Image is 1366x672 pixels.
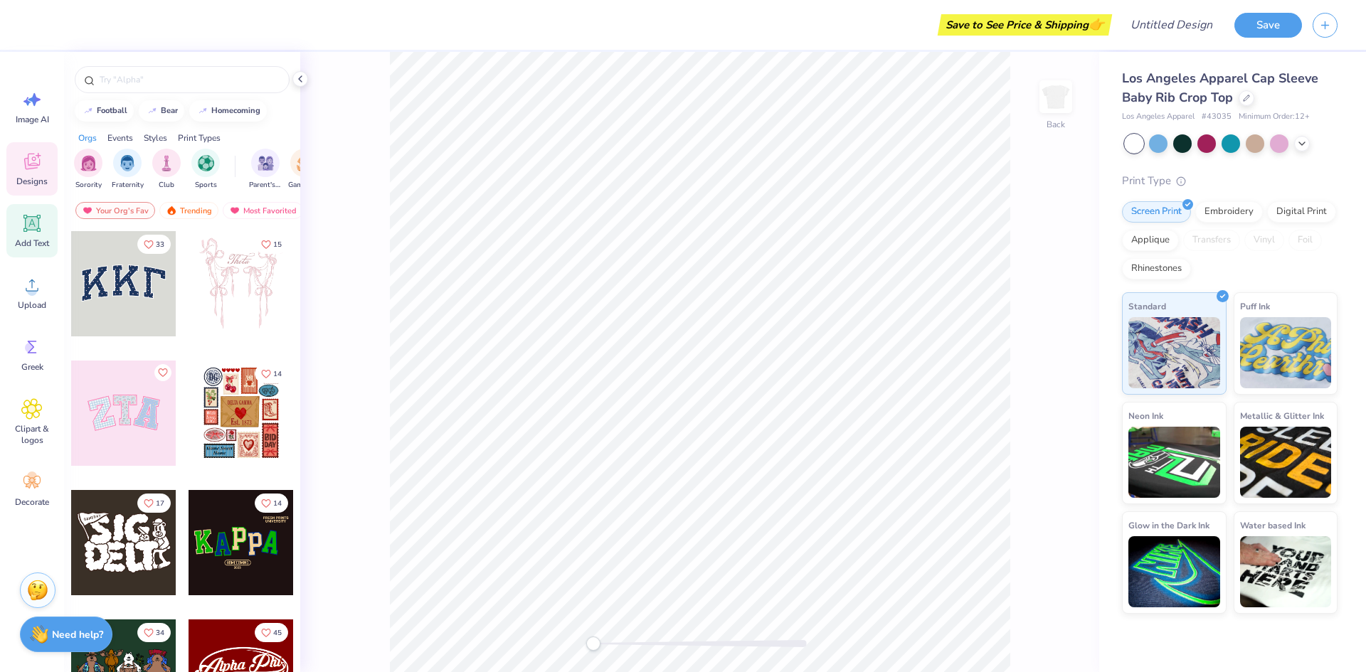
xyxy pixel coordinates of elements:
[1240,317,1332,388] img: Puff Ink
[249,149,282,191] div: filter for Parent's Weekend
[1128,299,1166,314] span: Standard
[288,149,321,191] div: filter for Game Day
[18,299,46,311] span: Upload
[16,114,49,125] span: Image AI
[75,202,155,219] div: Your Org's Fav
[1240,299,1270,314] span: Puff Ink
[161,107,178,114] div: bear
[9,423,55,446] span: Clipart & logos
[178,132,221,144] div: Print Types
[211,107,260,114] div: homecoming
[1240,518,1306,533] span: Water based Ink
[139,100,184,122] button: bear
[1240,408,1324,423] span: Metallic & Glitter Ink
[1122,70,1318,106] span: Los Angeles Apparel Cap Sleeve Baby Rib Crop Top
[249,180,282,191] span: Parent's Weekend
[258,155,274,171] img: Parent's Weekend Image
[1267,201,1336,223] div: Digital Print
[297,155,313,171] img: Game Day Image
[120,155,135,171] img: Fraternity Image
[156,241,164,248] span: 33
[75,180,102,191] span: Sorority
[1122,258,1191,279] div: Rhinestones
[1202,111,1232,123] span: # 43035
[255,364,288,383] button: Like
[1122,173,1338,189] div: Print Type
[112,180,144,191] span: Fraternity
[152,149,181,191] button: filter button
[1240,427,1332,498] img: Metallic & Glitter Ink
[83,107,94,115] img: trend_line.gif
[1239,111,1310,123] span: Minimum Order: 12 +
[156,500,164,507] span: 17
[137,494,171,513] button: Like
[1234,13,1302,38] button: Save
[273,370,282,378] span: 14
[191,149,220,191] div: filter for Sports
[255,494,288,513] button: Like
[273,241,282,248] span: 15
[52,628,103,641] strong: Need help?
[249,149,282,191] button: filter button
[159,155,174,171] img: Club Image
[74,149,102,191] div: filter for Sorority
[1128,536,1220,607] img: Glow in the Dark Ink
[1244,230,1284,251] div: Vinyl
[112,149,144,191] div: filter for Fraternity
[97,107,127,114] div: football
[82,206,93,215] img: most_fav.gif
[1122,111,1195,123] span: Los Angeles Apparel
[191,149,220,191] button: filter button
[1089,16,1104,33] span: 👉
[166,206,177,215] img: trending.gif
[1128,427,1220,498] img: Neon Ink
[197,107,208,115] img: trend_line.gif
[1119,11,1224,39] input: Untitled Design
[15,238,49,249] span: Add Text
[16,176,48,187] span: Designs
[107,132,133,144] div: Events
[154,364,171,381] button: Like
[1122,230,1179,251] div: Applique
[288,149,321,191] button: filter button
[1240,536,1332,607] img: Water based Ink
[80,155,97,171] img: Sorority Image
[229,206,240,215] img: most_fav.gif
[273,500,282,507] span: 14
[137,235,171,254] button: Like
[1183,230,1240,251] div: Transfers
[1122,201,1191,223] div: Screen Print
[1047,118,1065,131] div: Back
[137,623,171,642] button: Like
[273,629,282,636] span: 45
[112,149,144,191] button: filter button
[1288,230,1322,251] div: Foil
[586,636,600,651] div: Accessibility label
[147,107,158,115] img: trend_line.gif
[1128,317,1220,388] img: Standard
[255,235,288,254] button: Like
[288,180,321,191] span: Game Day
[74,149,102,191] button: filter button
[21,361,43,373] span: Greek
[152,149,181,191] div: filter for Club
[255,623,288,642] button: Like
[75,100,134,122] button: football
[1128,518,1209,533] span: Glow in the Dark Ink
[156,629,164,636] span: 34
[144,132,167,144] div: Styles
[198,155,214,171] img: Sports Image
[78,132,97,144] div: Orgs
[15,496,49,508] span: Decorate
[1042,82,1070,111] img: Back
[189,100,267,122] button: homecoming
[159,180,174,191] span: Club
[159,202,218,219] div: Trending
[223,202,303,219] div: Most Favorited
[1195,201,1263,223] div: Embroidery
[98,73,280,87] input: Try "Alpha"
[1128,408,1163,423] span: Neon Ink
[195,180,217,191] span: Sports
[941,14,1108,36] div: Save to See Price & Shipping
